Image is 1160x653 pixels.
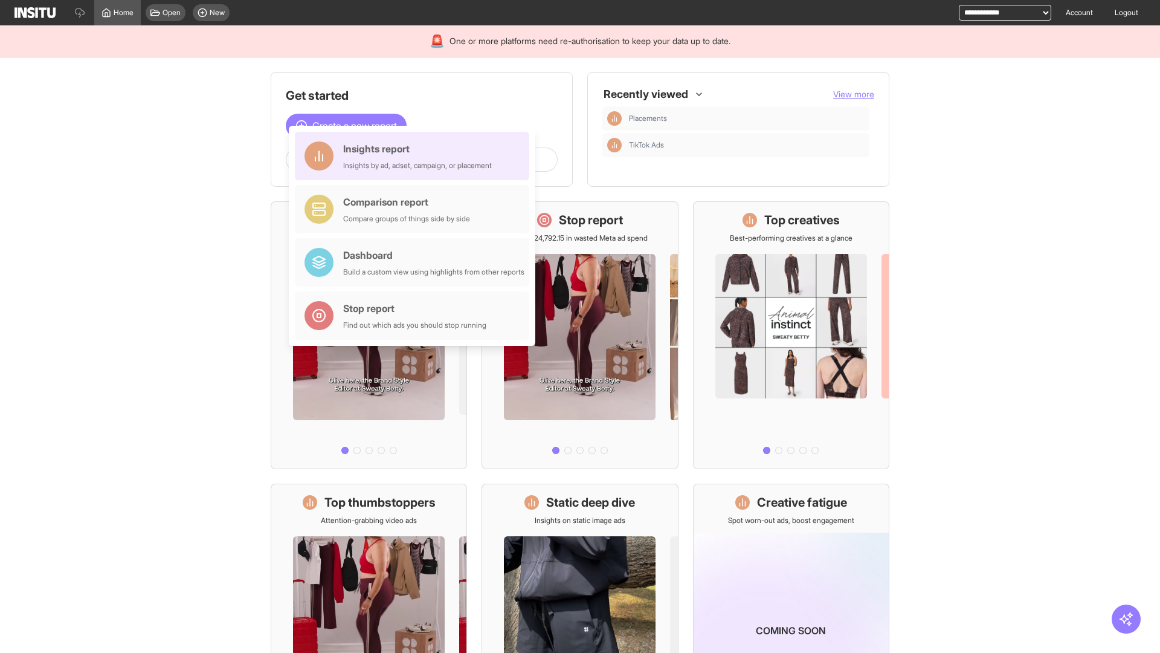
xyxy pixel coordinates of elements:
[833,89,874,99] span: View more
[629,140,664,150] span: TikTok Ads
[559,212,623,229] h1: Stop report
[286,87,558,104] h1: Get started
[607,138,622,152] div: Insights
[343,248,524,262] div: Dashboard
[607,111,622,126] div: Insights
[312,119,397,133] span: Create a new report
[343,214,470,224] div: Compare groups of things side by side
[343,267,524,277] div: Build a custom view using highlights from other reports
[629,114,865,123] span: Placements
[163,8,181,18] span: Open
[764,212,840,229] h1: Top creatives
[14,7,56,18] img: Logo
[629,114,667,123] span: Placements
[271,201,467,469] a: What's live nowSee all active ads instantly
[449,35,730,47] span: One or more platforms need re-authorisation to keep your data up to date.
[343,320,486,330] div: Find out which ads you should stop running
[629,140,865,150] span: TikTok Ads
[286,114,407,138] button: Create a new report
[512,233,648,243] p: Save £24,792.15 in wasted Meta ad spend
[343,301,486,316] div: Stop report
[343,141,492,156] div: Insights report
[482,201,678,469] a: Stop reportSave £24,792.15 in wasted Meta ad spend
[343,195,470,209] div: Comparison report
[210,8,225,18] span: New
[324,494,436,511] h1: Top thumbstoppers
[693,201,889,469] a: Top creativesBest-performing creatives at a glance
[430,33,445,50] div: 🚨
[535,516,625,525] p: Insights on static image ads
[833,88,874,100] button: View more
[343,161,492,171] div: Insights by ad, adset, campaign, or placement
[730,233,852,243] p: Best-performing creatives at a glance
[114,8,134,18] span: Home
[546,494,635,511] h1: Static deep dive
[321,516,417,525] p: Attention-grabbing video ads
